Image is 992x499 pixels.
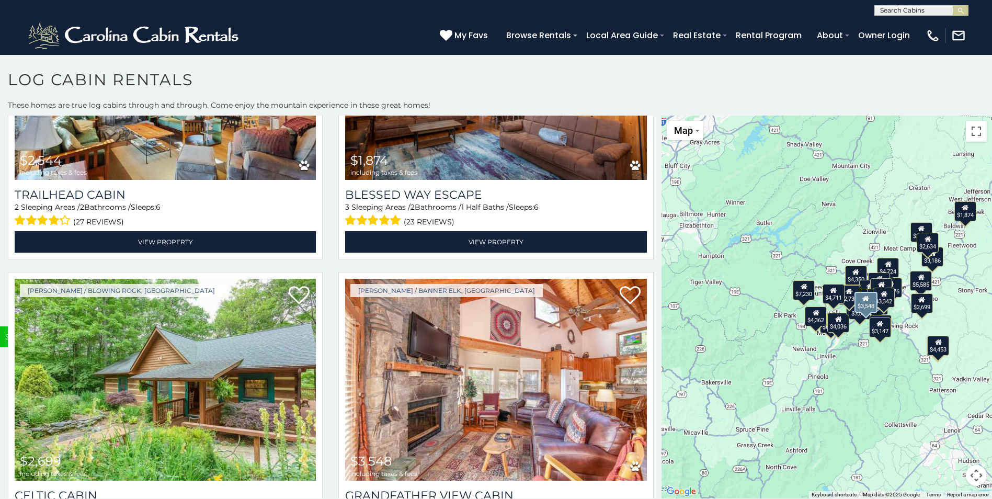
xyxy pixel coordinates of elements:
span: including taxes & fees [350,169,417,176]
span: (27 reviews) [73,215,124,229]
a: Local Area Guide [581,26,663,44]
div: $3,376 [880,278,902,298]
div: $2,738 [838,285,860,305]
span: $3,548 [350,453,392,469]
div: Sleeping Areas / Bathrooms / Sleeps: [15,202,316,229]
span: 6 [534,202,539,212]
span: Map [674,125,693,136]
span: 1 Half Baths / [461,202,509,212]
div: $5,585 [910,271,932,291]
div: $2,966 [870,278,892,298]
button: Map camera controls [966,465,987,486]
button: Keyboard shortcuts [812,491,857,498]
div: $3,147 [869,317,891,337]
div: $4,711 [822,284,844,304]
span: 2 [80,202,84,212]
div: $3,526 [848,300,870,320]
a: Celtic Cabin $2,699 including taxes & fees [15,279,316,481]
span: 2 [15,202,19,212]
a: View Property [345,231,646,253]
a: Blessed Way Escape [345,188,646,202]
span: Map data ©2025 Google [863,492,920,497]
span: $2,544 [20,153,62,168]
a: Grandfather View Cabin $3,548 including taxes & fees [345,279,646,481]
img: Celtic Cabin [15,279,316,481]
a: View Property [15,231,316,253]
div: $7,230 [793,280,815,300]
span: $2,699 [20,453,61,469]
div: $2,634 [917,233,939,253]
img: White-1-2.png [26,20,243,51]
div: $1,874 [954,201,976,221]
div: $3,548 [854,292,877,313]
div: $3,342 [873,288,895,308]
div: $4,724 [877,258,899,278]
div: $4,453 [927,336,949,356]
div: $3,244 [846,296,868,315]
a: About [812,26,848,44]
div: $4,362 [805,307,827,326]
div: $2,699 [910,293,932,313]
a: Owner Login [853,26,915,44]
a: Terms (opens in new tab) [926,492,941,497]
div: Sleeping Areas / Bathrooms / Sleeps: [345,202,646,229]
a: My Favs [440,29,491,42]
img: Google [664,485,699,498]
a: Open this area in Google Maps (opens a new window) [664,485,699,498]
span: 6 [156,202,161,212]
a: Add to favorites [289,285,310,307]
span: $1,874 [350,153,388,168]
div: $4,036 [827,313,849,333]
a: Browse Rentals [501,26,576,44]
button: Toggle fullscreen view [966,121,987,142]
span: 2 [411,202,415,212]
a: Rental Program [731,26,807,44]
div: $11,560 [836,285,861,304]
img: Grandfather View Cabin [345,279,646,481]
img: mail-regular-white.png [951,28,966,43]
div: $4,350 [845,266,867,286]
img: phone-regular-white.png [926,28,940,43]
span: including taxes & fees [20,470,87,477]
div: $2,700 [910,222,932,242]
a: [PERSON_NAME] / Banner Elk, [GEOGRAPHIC_DATA] [350,284,543,297]
div: $2,971 [870,315,892,335]
span: 3 [345,202,349,212]
span: My Favs [454,29,488,42]
span: including taxes & fees [350,470,417,477]
div: $3,882 [868,273,890,292]
a: Report a map error [947,492,989,497]
div: $3,186 [921,247,943,267]
a: [PERSON_NAME] / Blowing Rock, [GEOGRAPHIC_DATA] [20,284,223,297]
a: Add to favorites [620,285,641,307]
button: Change map style [667,121,703,140]
a: Real Estate [668,26,726,44]
a: Trailhead Cabin [15,188,316,202]
span: including taxes & fees [20,169,87,176]
span: (23 reviews) [404,215,454,229]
